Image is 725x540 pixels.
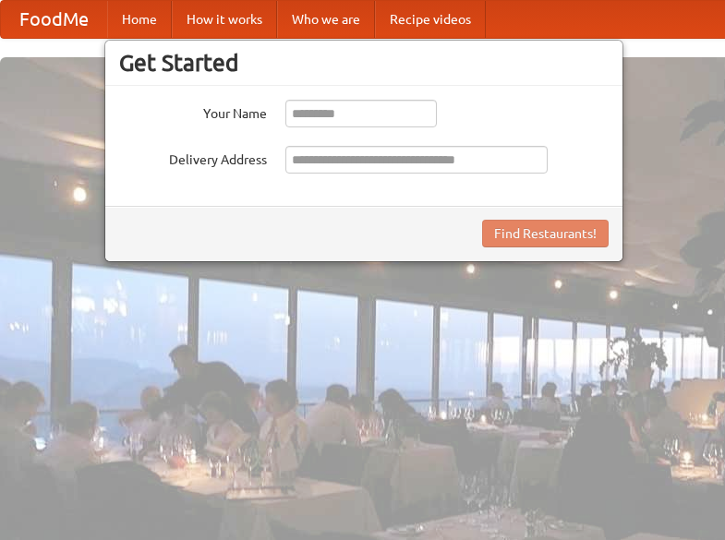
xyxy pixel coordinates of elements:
[119,100,267,123] label: Your Name
[375,1,486,38] a: Recipe videos
[107,1,172,38] a: Home
[119,49,609,77] h3: Get Started
[482,220,609,247] button: Find Restaurants!
[119,146,267,169] label: Delivery Address
[172,1,277,38] a: How it works
[277,1,375,38] a: Who we are
[1,1,107,38] a: FoodMe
